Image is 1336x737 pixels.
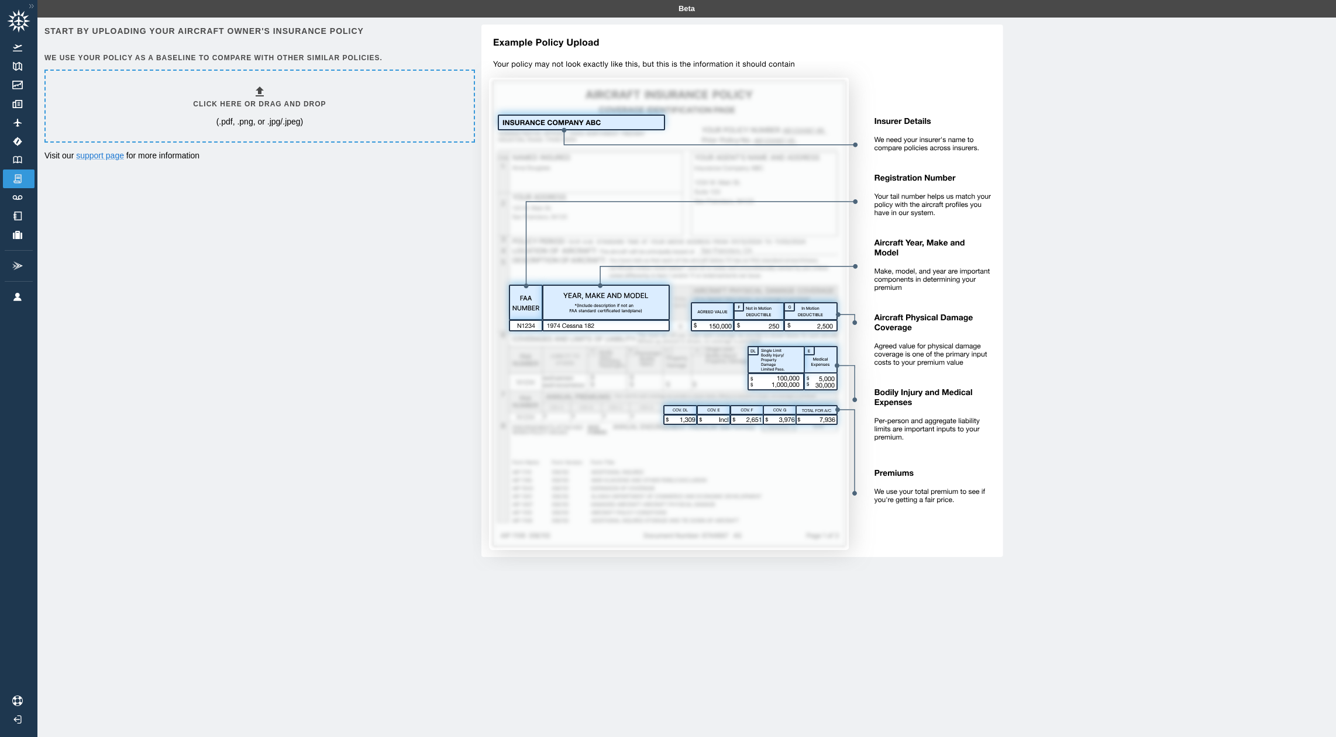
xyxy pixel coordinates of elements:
[76,151,124,160] a: support page
[216,116,304,127] p: (.pdf, .png, or .jpg/.jpeg)
[44,25,473,37] h6: Start by uploading your aircraft owner's insurance policy
[473,25,1003,571] img: policy-upload-example-5e420760c1425035513a.svg
[44,53,473,64] h6: We use your policy as a baseline to compare with other similar policies.
[193,99,326,110] h6: Click here or drag and drop
[44,150,473,161] p: Visit our for more information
